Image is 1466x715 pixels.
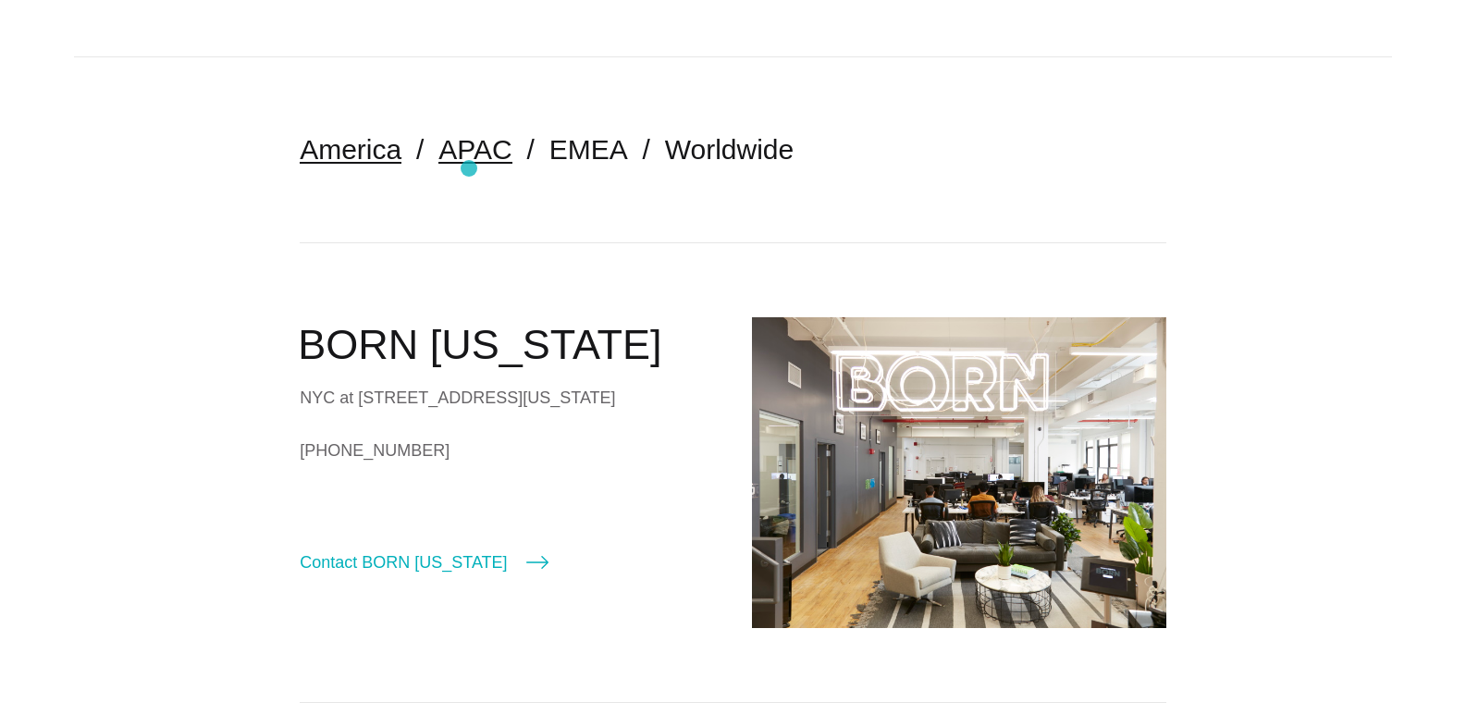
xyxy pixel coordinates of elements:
[300,437,714,464] a: [PHONE_NUMBER]
[549,134,628,165] a: EMEA
[300,384,714,412] div: NYC at [STREET_ADDRESS][US_STATE]
[300,549,548,575] a: Contact BORN [US_STATE]
[300,134,401,165] a: America
[438,134,511,165] a: APAC
[298,317,714,373] h2: BORN [US_STATE]
[665,134,795,165] a: Worldwide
